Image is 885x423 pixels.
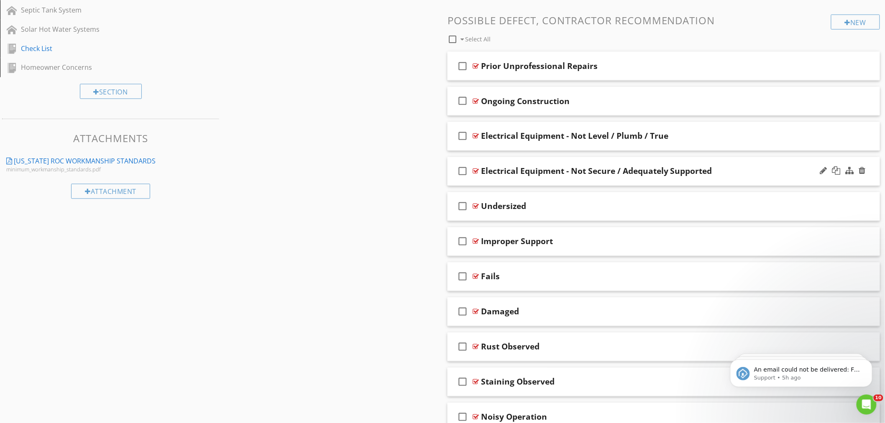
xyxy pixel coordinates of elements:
[456,161,469,181] i: check_box_outline_blank
[718,342,885,400] iframe: Intercom notifications message
[481,61,598,71] div: Prior Unprofessional Repairs
[481,272,500,282] div: Fails
[456,232,469,252] i: check_box_outline_blank
[465,35,491,43] span: Select All
[456,302,469,322] i: check_box_outline_blank
[481,342,540,352] div: Rust Observed
[857,395,877,415] iframe: Intercom live chat
[481,131,668,141] div: Electrical Equipment - Not Level / Plumb / True
[481,237,553,247] div: Improper Support
[874,395,883,401] span: 10
[80,84,142,99] div: Section
[6,166,186,173] div: minimum_workmanship_standards.pdf
[481,201,526,211] div: Undersized
[21,24,182,34] div: Solar Hot Water Systems
[456,56,469,76] i: check_box_outline_blank
[14,156,156,166] div: [US_STATE] ROC Workmanship Standards
[456,196,469,217] i: check_box_outline_blank
[21,5,182,15] div: Septic Tank System
[21,43,182,54] div: Check List
[481,377,555,387] div: Staining Observed
[481,412,547,422] div: Noisy Operation
[481,166,712,176] div: Electrical Equipment - Not Secure / Adequately Supported
[21,62,182,72] div: Homeowner Concerns
[448,15,880,26] h3: Possible Defect, Contractor Recommendation
[481,307,519,317] div: Damaged
[481,96,570,106] div: Ongoing Construction
[456,91,469,111] i: check_box_outline_blank
[456,372,469,392] i: check_box_outline_blank
[456,267,469,287] i: check_box_outline_blank
[71,184,150,199] div: Attachment
[456,337,469,357] i: check_box_outline_blank
[2,152,221,177] a: [US_STATE] ROC Workmanship Standards minimum_workmanship_standards.pdf
[456,126,469,146] i: check_box_outline_blank
[831,15,880,30] div: New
